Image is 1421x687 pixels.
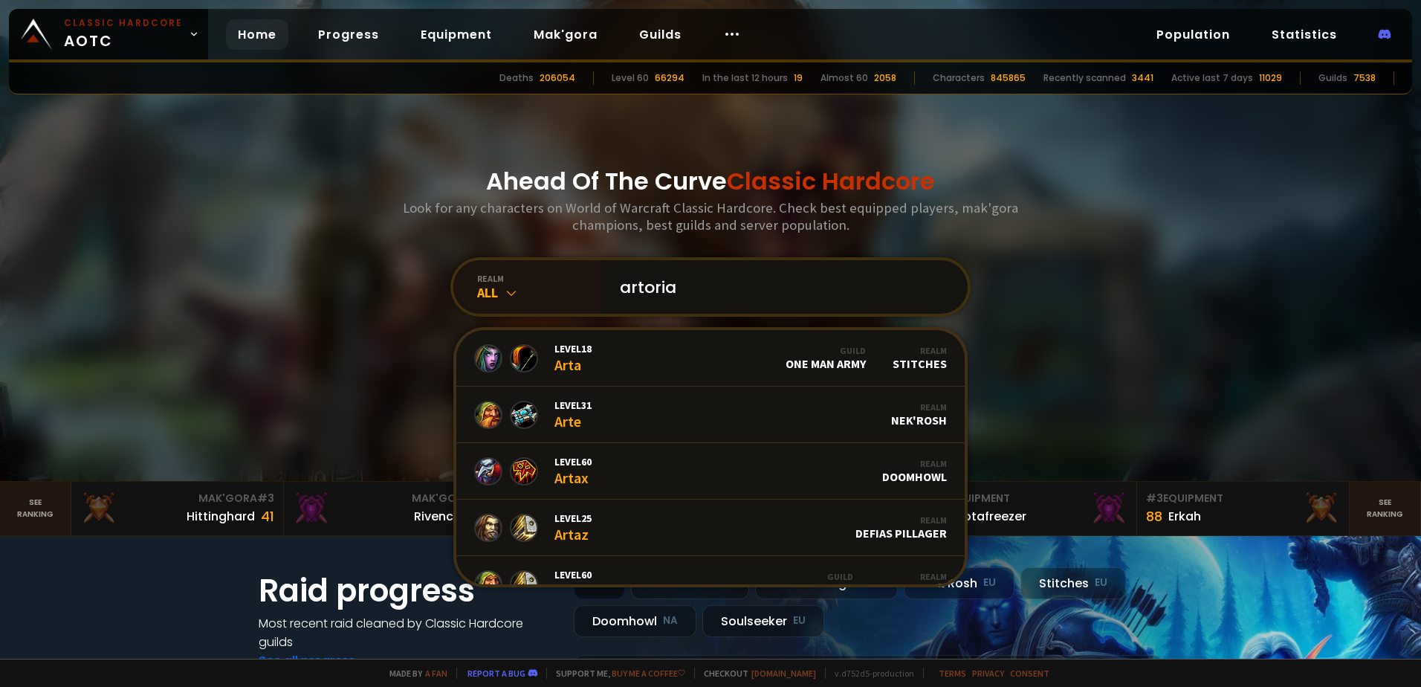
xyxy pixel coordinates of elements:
a: Level60ArtaxGuildDeathRealmSkull Rock [456,556,965,613]
div: Rivench [414,507,461,526]
a: Level60ArtaxRealmDoomhowl [456,443,965,500]
div: realm [477,273,602,284]
div: Doomhowl [882,458,947,484]
div: Defias Pillager [855,515,947,541]
div: Realm [891,401,947,413]
div: Mak'Gora [293,491,488,506]
div: Recently scanned [1043,71,1126,85]
span: # 3 [257,491,274,506]
span: # 3 [1146,491,1163,506]
div: Erkah [1168,507,1201,526]
span: Level 18 [554,342,592,355]
div: Almost 60 [820,71,868,85]
div: Soulseeker [702,605,824,637]
a: Equipment [409,19,504,50]
div: Artax [554,455,592,487]
a: Guilds [627,19,693,50]
div: Doomhowl [574,605,696,637]
div: Arta [554,342,592,374]
h1: Raid progress [259,567,556,614]
a: Terms [939,668,966,679]
div: 206054 [540,71,575,85]
a: Classic HardcoreAOTC [9,9,208,59]
div: Stitches [1020,567,1126,599]
div: Level 60 [612,71,649,85]
span: v. d752d5 - production [825,668,914,679]
a: Population [1145,19,1242,50]
div: Equipment [933,491,1127,506]
a: [DOMAIN_NAME] [751,668,816,679]
div: 19 [794,71,803,85]
div: Mak'Gora [80,491,275,506]
small: Classic Hardcore [64,16,183,30]
a: a fan [425,668,447,679]
div: Artax [554,568,592,600]
div: Realm [855,515,947,526]
div: Nek'Rosh [891,401,947,428]
a: #2Equipment88Notafreezer [924,482,1137,535]
small: NA [663,613,678,628]
div: Guilds [1318,71,1347,85]
h3: Look for any characters on World of Warcraft Classic Hardcore. Check best equipped players, mak'g... [397,199,1024,233]
div: Stitches [893,345,947,371]
div: 88 [1146,506,1162,526]
h1: Ahead Of The Curve [486,164,935,199]
div: Hittinghard [187,507,255,526]
small: EU [793,613,806,628]
div: Notafreezer [955,507,1026,526]
div: Realm [880,571,947,582]
div: All [477,284,602,301]
div: Death [818,571,853,597]
div: 11029 [1259,71,1282,85]
input: Search a character... [611,260,950,314]
div: Active last 7 days [1171,71,1253,85]
a: Progress [306,19,391,50]
div: 66294 [655,71,684,85]
div: 3441 [1132,71,1153,85]
a: Home [226,19,288,50]
a: Statistics [1260,19,1349,50]
div: 2058 [874,71,896,85]
span: Made by [381,668,447,679]
div: 41 [261,506,274,526]
a: Mak'Gora#3Hittinghard41 [71,482,285,535]
div: One Man Army [786,345,866,371]
span: Level 60 [554,455,592,468]
div: Equipment [1146,491,1341,506]
a: #3Equipment88Erkah [1137,482,1350,535]
span: Support me, [546,668,685,679]
small: EU [1095,575,1107,590]
a: Level31ArteRealmNek'Rosh [456,387,965,443]
span: Level 31 [554,399,592,412]
span: Checkout [694,668,816,679]
div: In the last 12 hours [702,71,788,85]
div: 7538 [1353,71,1376,85]
div: Artaz [554,512,592,544]
div: Skull Rock [880,571,947,597]
h4: Most recent raid cleaned by Classic Hardcore guilds [259,614,556,651]
a: Consent [1010,668,1049,679]
div: Characters [933,71,985,85]
a: Mak'Gora#2Rivench100 [284,482,497,535]
div: Arte [554,399,592,430]
div: Realm [882,458,947,469]
small: EU [983,575,996,590]
span: Classic Hardcore [727,164,935,198]
span: AOTC [64,16,183,52]
div: Deaths [499,71,534,85]
div: Guild [786,345,866,356]
div: Guild [818,571,853,582]
div: 845865 [991,71,1026,85]
a: Level18ArtaGuildOne Man ArmyRealmStitches [456,330,965,387]
a: Mak'gora [522,19,609,50]
a: See all progress [259,652,355,669]
div: Nek'Rosh [904,567,1014,599]
a: Level25ArtazRealmDefias Pillager [456,500,965,556]
a: Report a bug [467,668,525,679]
a: Privacy [972,668,1004,679]
a: Seeranking [1350,482,1421,535]
span: Level 60 [554,568,592,581]
span: Level 25 [554,512,592,525]
a: Buy me a coffee [612,668,685,679]
div: Realm [893,345,947,356]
